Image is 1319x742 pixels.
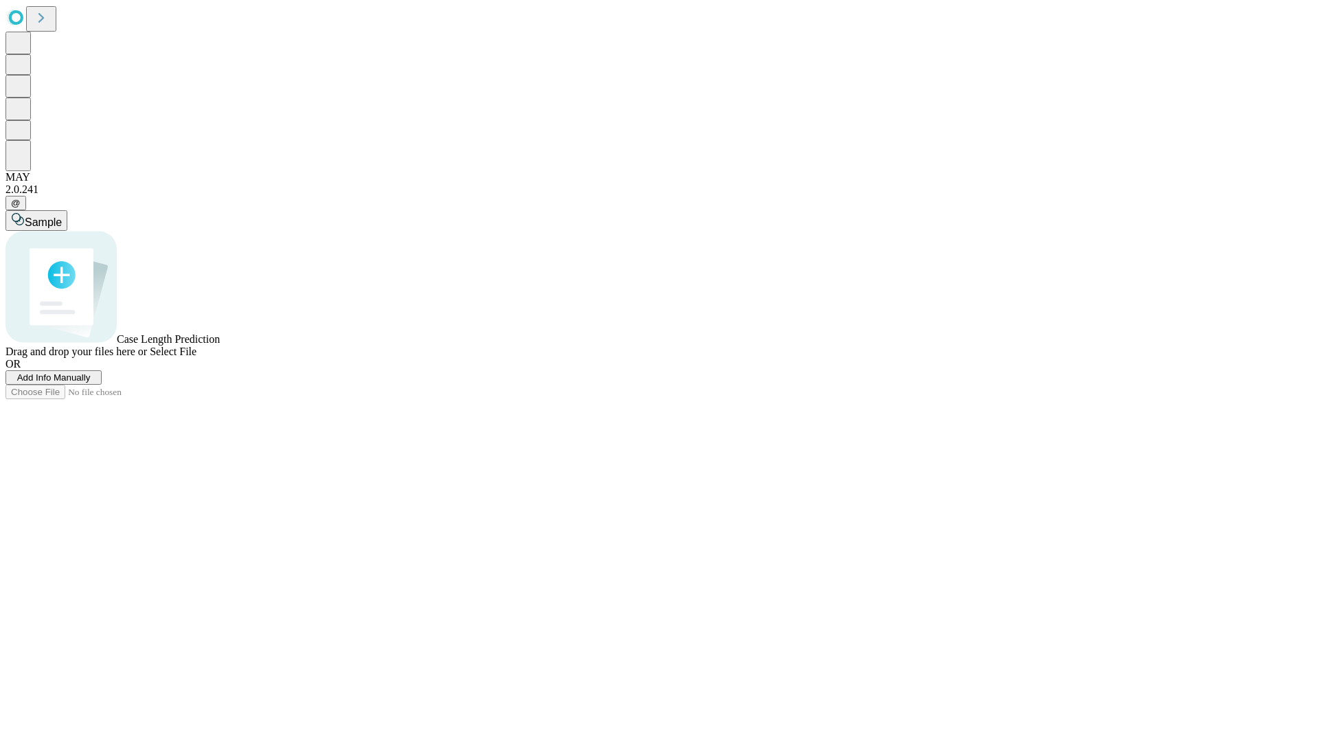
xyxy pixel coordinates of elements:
span: @ [11,198,21,208]
button: @ [5,196,26,210]
span: OR [5,358,21,370]
span: Case Length Prediction [117,333,220,345]
span: Drag and drop your files here or [5,346,147,357]
div: MAY [5,171,1314,183]
div: 2.0.241 [5,183,1314,196]
button: Add Info Manually [5,370,102,385]
button: Sample [5,210,67,231]
span: Select File [150,346,196,357]
span: Add Info Manually [17,372,91,383]
span: Sample [25,216,62,228]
